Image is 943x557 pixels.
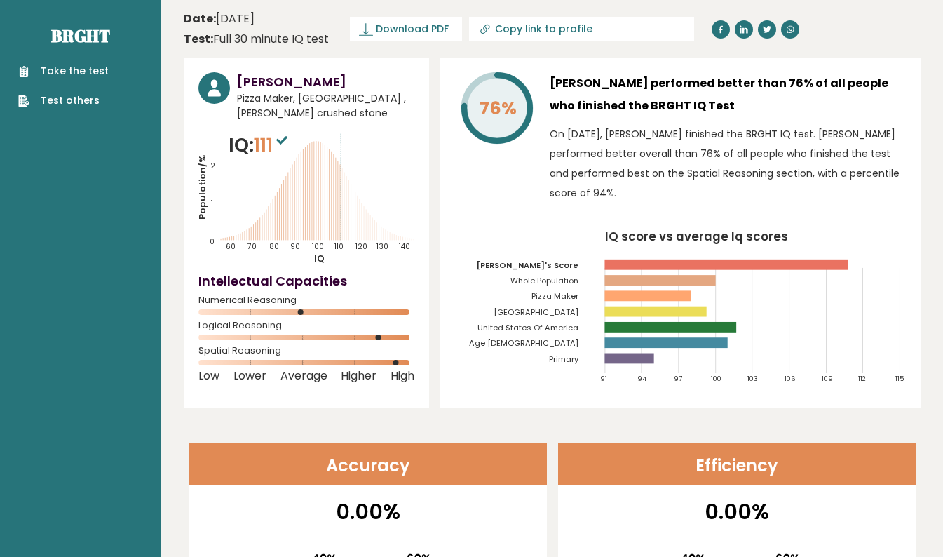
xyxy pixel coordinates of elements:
time: [DATE] [184,11,255,27]
tspan: 100 [312,241,324,252]
tspan: 103 [748,375,759,384]
tspan: 115 [895,375,904,384]
span: High [391,373,414,379]
tspan: 60 [226,241,236,252]
div: Full 30 minute IQ test [184,31,329,48]
tspan: 0 [210,236,215,247]
span: Lower [233,373,266,379]
p: 0.00% [198,496,538,528]
span: Numerical Reasoning [198,297,414,303]
a: Test others [18,93,109,108]
tspan: 1 [211,199,213,209]
tspan: 112 [859,375,867,384]
span: 111 [254,132,291,158]
a: Download PDF [350,17,462,41]
tspan: 80 [269,241,279,252]
span: Low [198,373,219,379]
tspan: 109 [822,375,833,384]
tspan: 91 [601,375,608,384]
tspan: 2 [210,161,215,171]
tspan: Age [DEMOGRAPHIC_DATA] [470,337,579,349]
header: Efficiency [558,443,916,485]
span: Average [280,373,327,379]
span: Pizza Maker, [GEOGRAPHIC_DATA] , [PERSON_NAME] crushed stone [237,91,414,121]
tspan: 140 [399,241,410,252]
b: Date: [184,11,216,27]
span: Download PDF [376,22,449,36]
tspan: IQ score vs average Iq scores [606,228,789,245]
tspan: Whole Population [511,275,579,286]
tspan: [GEOGRAPHIC_DATA] [494,307,579,318]
span: Spatial Reasoning [198,348,414,354]
h3: [PERSON_NAME] performed better than 76% of all people who finished the BRGHT IQ Test [550,72,906,117]
h4: Intellectual Capacities [198,271,414,290]
tspan: 90 [290,241,300,252]
tspan: 76% [480,96,517,121]
tspan: Primary [550,354,580,365]
tspan: 94 [637,375,646,384]
span: Logical Reasoning [198,323,414,328]
tspan: [PERSON_NAME]'s Score [477,260,579,271]
p: On [DATE], [PERSON_NAME] finished the BRGHT IQ test. [PERSON_NAME] performed better overall than ... [550,124,906,203]
tspan: 70 [247,241,257,252]
h3: [PERSON_NAME] [237,72,414,91]
tspan: 120 [355,241,367,252]
header: Accuracy [189,443,547,485]
tspan: 110 [334,241,344,252]
p: 0.00% [567,496,907,528]
tspan: Population/% [196,155,208,220]
p: IQ: [229,131,291,159]
tspan: 130 [377,241,389,252]
tspan: 97 [674,375,683,384]
tspan: United States Of America [478,322,579,333]
tspan: 100 [711,375,721,384]
tspan: Pizza Maker [532,291,579,302]
a: Brght [51,25,110,47]
tspan: IQ [314,253,325,264]
tspan: 106 [785,375,796,384]
a: Take the test [18,64,109,79]
b: Test: [184,31,213,47]
span: Higher [341,373,376,379]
